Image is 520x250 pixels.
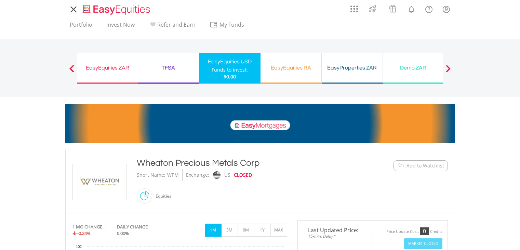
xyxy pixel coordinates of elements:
img: EQU.US.WPM.png [74,164,125,200]
div: TFSA [142,63,195,73]
div: EasyEquities RA [265,63,317,73]
img: grid-menu-icon.svg [350,5,358,13]
a: AppsGrid [346,2,362,13]
div: Funds to invest: [212,66,248,73]
a: Portfolio [67,21,95,32]
button: 3M [221,224,238,237]
a: Refer and Earn [146,21,198,32]
div: 0 [420,227,429,235]
div: Wheaton Precious Metals Corp [137,157,351,169]
a: Home page [80,2,153,15]
span: 15-min. Delay* [303,233,368,239]
img: thrive-v2.svg [367,3,378,14]
img: nasdaq.png [213,171,220,179]
span: Last Updated Price: [303,227,368,233]
div: Demo ZAR [387,63,440,73]
button: Previous [65,68,79,75]
div: US [224,169,230,181]
button: 6M [238,224,254,237]
span: Refer and Earn [157,21,196,28]
div: Short Name: [137,169,165,181]
span: My Funds [210,20,254,29]
span: $0.00 [224,73,236,80]
span: -0.24% [77,230,91,236]
a: Notifications [403,2,420,15]
button: MAX [270,224,287,237]
div: 1 MO CHANGE [72,224,102,230]
div: EasyEquities ZAR [81,63,134,73]
div: Credits [430,229,442,234]
button: Next [441,68,455,75]
div: Price Update Cost: [386,229,419,234]
div: EasyProperties ZAR [326,63,378,73]
a: FAQ's and Support [420,2,438,15]
img: vouchers-v2.svg [387,3,398,14]
img: EasyEquities_Logo.png [81,4,153,15]
button: Watchlist + Add to Watchlist [394,160,448,171]
text: 102 [76,245,82,249]
button: 1M [205,224,222,237]
div: EasyEquities USD [203,57,256,66]
button: Market Closed [404,238,442,249]
img: Watchlist [397,163,402,168]
a: My Profile [438,2,455,17]
span: 0.00% [117,230,129,236]
span: + Add to Watchlist [402,162,444,169]
div: Equities [152,188,171,204]
img: EasyMortage Promotion Banner [65,104,455,143]
div: DAILY CHANGE [117,224,171,230]
button: 1Y [254,224,271,237]
a: Invest Now [104,21,137,32]
div: Exchange: [186,169,209,181]
div: CLOSED [234,169,252,181]
a: Vouchers [383,2,403,14]
div: WPM [167,169,179,181]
